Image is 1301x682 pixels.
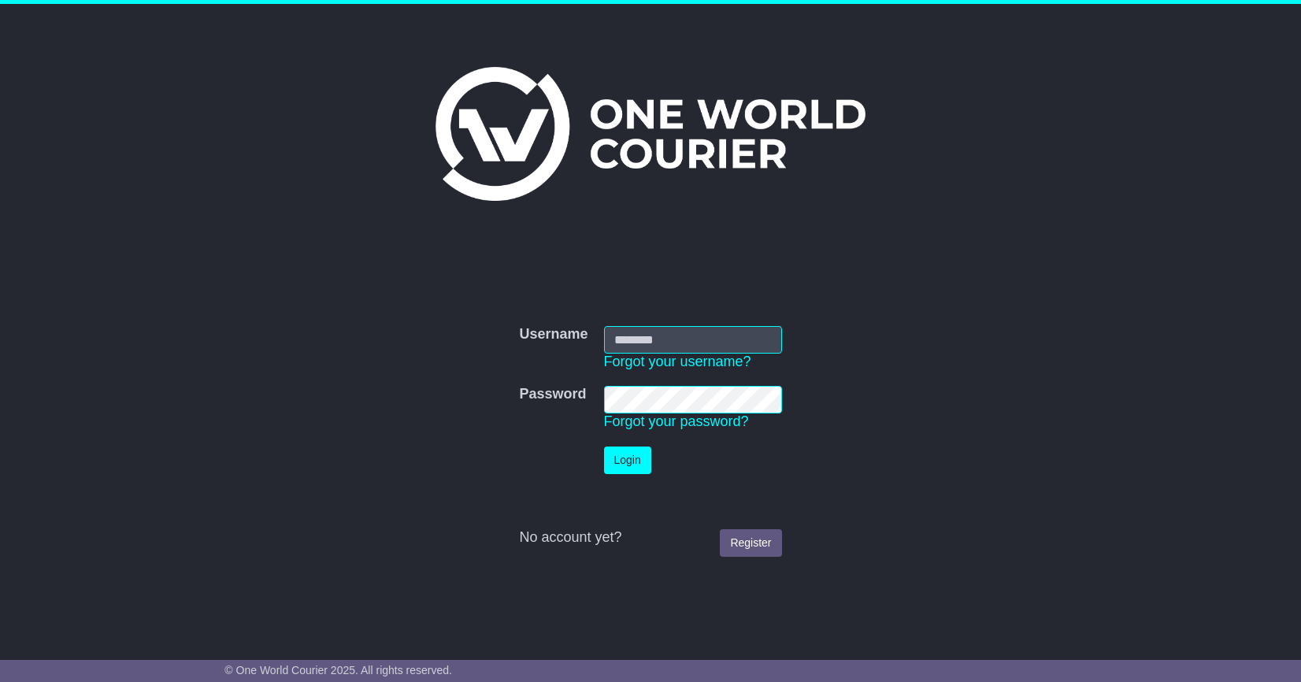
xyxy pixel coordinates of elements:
[720,529,781,557] a: Register
[519,326,587,343] label: Username
[436,67,865,201] img: One World
[519,529,781,547] div: No account yet?
[519,386,586,403] label: Password
[224,664,452,676] span: © One World Courier 2025. All rights reserved.
[604,354,751,369] a: Forgot your username?
[604,447,651,474] button: Login
[604,413,749,429] a: Forgot your password?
